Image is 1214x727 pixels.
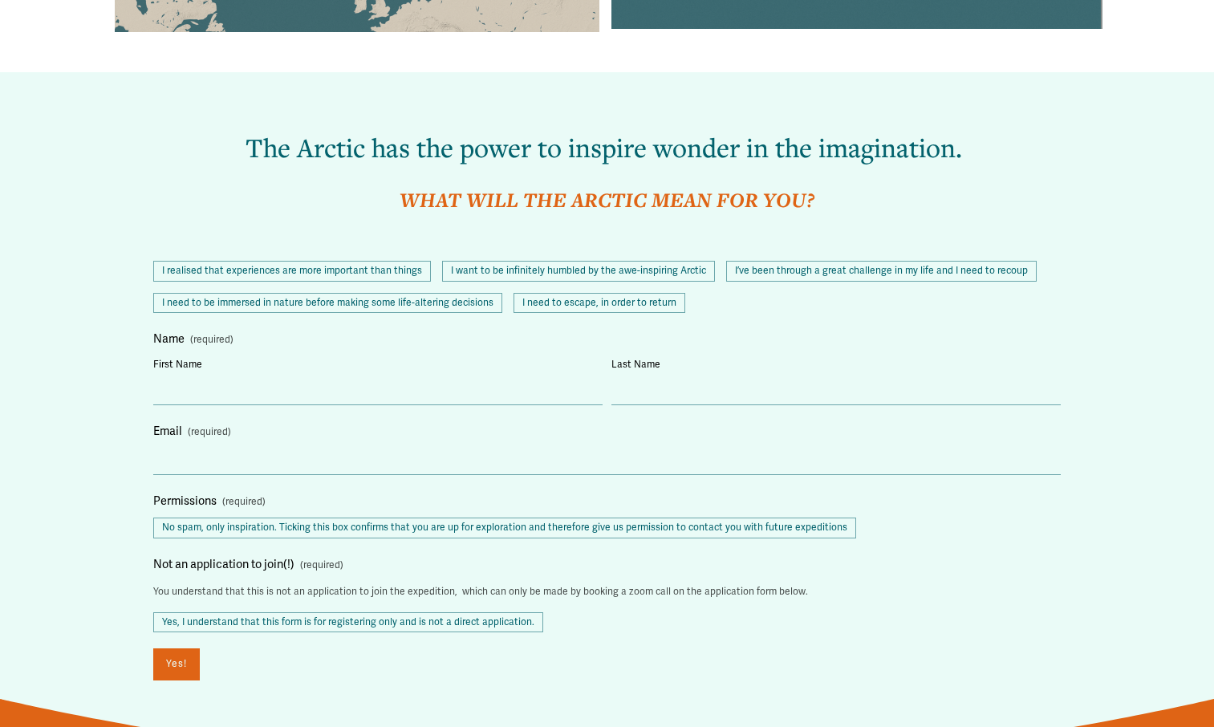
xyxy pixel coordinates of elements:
span: I need to be immersed in nature before making some life-altering decisions [153,293,502,314]
span: (required) [300,557,343,575]
span: I’ve been through a great challenge in my life and I need to recoup [726,261,1037,282]
span: Not an application to join(!) [153,554,294,575]
div: First Name [153,356,603,376]
span: (required) [190,335,233,345]
span: I want to be infinitely humbled by the awe-inspiring Arctic [442,261,715,282]
span: (required) [188,424,231,441]
span: (required) [222,493,266,511]
span: Permissions [153,491,217,512]
span: Yes, I understand that this form is for registering only and is not a direct application. [153,612,543,633]
button: Yes! [153,648,200,680]
span: No spam, only inspiration. Ticking this box confirms that you are up for exploration and therefor... [153,518,856,538]
p: You understand that this is not an application to join the expedition, which can only be made by ... [153,579,808,606]
span: I need to escape, in order to return [514,293,685,314]
em: WHAT WILL THE ARCTIC MEAN FOR YOU? [400,186,814,213]
span: The Arctic has the power to inspire wonder in the imagination. [246,130,968,164]
span: Name [153,329,185,350]
span: Email [153,421,182,442]
span: I realised that experiences are more important than things [153,261,431,282]
div: Last Name [611,356,1061,376]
